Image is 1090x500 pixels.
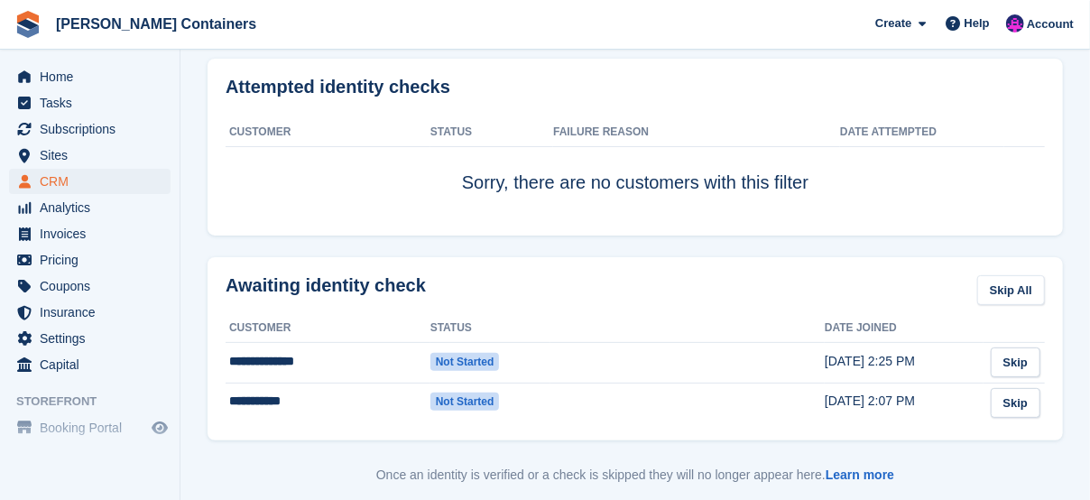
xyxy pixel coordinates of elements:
[49,9,263,39] a: [PERSON_NAME] Containers
[40,247,148,273] span: Pricing
[40,273,148,299] span: Coupons
[226,275,426,296] h2: Awaiting identity check
[40,90,148,116] span: Tasks
[9,221,171,246] a: menu
[430,118,553,147] th: Status
[9,352,171,377] a: menu
[40,415,148,440] span: Booking Portal
[9,116,171,142] a: menu
[149,417,171,439] a: Preview store
[9,273,171,299] a: menu
[40,116,148,142] span: Subscriptions
[965,14,990,32] span: Help
[9,143,171,168] a: menu
[825,383,984,422] td: [DATE] 2:07 PM
[226,118,430,147] th: Customer
[226,77,1045,97] h2: Attempted identity checks
[9,195,171,220] a: menu
[462,172,808,192] span: Sorry, there are no customers with this filter
[40,221,148,246] span: Invoices
[825,342,984,383] td: [DATE] 2:25 PM
[430,393,500,411] span: Not started
[977,275,1045,305] a: Skip All
[430,353,500,371] span: Not started
[825,314,984,343] th: Date joined
[840,118,1004,147] th: Date attempted
[991,388,1040,418] a: Skip
[553,118,840,147] th: Failure Reason
[40,195,148,220] span: Analytics
[9,64,171,89] a: menu
[1027,15,1074,33] span: Account
[40,64,148,89] span: Home
[9,300,171,325] a: menu
[9,169,171,194] a: menu
[430,314,551,343] th: Status
[16,393,180,411] span: Storefront
[9,247,171,273] a: menu
[9,415,171,440] a: menu
[991,347,1040,377] a: Skip
[40,169,148,194] span: CRM
[40,326,148,351] span: Settings
[40,352,148,377] span: Capital
[226,314,430,343] th: Customer
[208,466,1063,485] p: Once an identity is verified or a check is skipped they will no longer appear here.
[9,90,171,116] a: menu
[1006,14,1024,32] img: Claire Wilson
[14,11,42,38] img: stora-icon-8386f47178a22dfd0bd8f6a31ec36ba5ce8667c1dd55bd0f319d3a0aa187defe.svg
[40,300,148,325] span: Insurance
[9,326,171,351] a: menu
[40,143,148,168] span: Sites
[875,14,911,32] span: Create
[826,468,894,482] a: Learn more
